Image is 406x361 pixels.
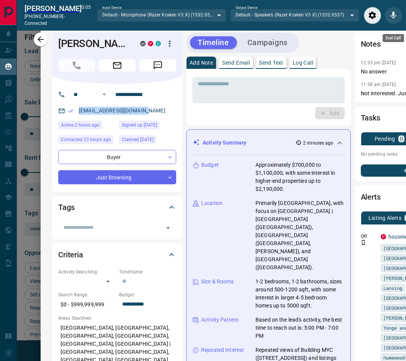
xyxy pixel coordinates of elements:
[383,34,404,42] div: End Call
[122,136,154,143] span: Claimed [DATE]
[163,223,174,233] button: Open
[383,284,402,292] span: Lansing
[58,37,129,50] h1: [PERSON_NAME]
[58,170,176,184] div: Just Browsing
[361,60,396,65] p: 12:55 pm [DATE]
[58,59,95,72] span: Call
[193,136,344,150] div: Activity Summary2 minutes ago
[400,136,403,141] p: 0
[148,41,153,46] div: property.ca
[100,90,109,99] button: Open
[385,7,402,24] div: Mute
[255,161,344,193] p: Approximately $700,000 to $1,100,000, with some interest in higher-end properties up to $2,190,000.
[190,60,213,65] p: Add Note
[99,59,136,72] span: Email
[368,215,402,221] p: Listing Alerts
[58,201,74,213] h2: Tags
[79,107,165,114] a: [EMAIL_ADDRESS][DOMAIN_NAME]
[203,139,246,147] p: Activity Summary
[293,60,313,65] p: Log Call
[97,9,226,22] div: Default - Microphone (Razer Kraken V3 X) (1532:0537)
[58,121,115,132] div: Fri Sep 12 2025
[140,41,146,46] div: mrloft.ca
[102,5,122,10] label: Input Device
[361,240,366,245] svg: Push Notification Only
[58,298,115,311] p: $0 - $999,999,999
[375,136,395,141] p: Pending
[58,249,83,261] h2: Criteria
[25,4,82,13] h2: [PERSON_NAME]
[240,36,295,49] button: Campaigns
[230,9,359,22] div: Default - Speakers (Razer Kraken V3 X) (1532:0537)
[119,135,176,146] div: Wed Aug 23 2023
[259,60,283,65] p: Send Text
[361,191,381,203] h2: Alerts
[361,82,396,87] p: 11:38 am [DATE]
[119,268,176,275] p: Timeframe:
[222,60,250,65] p: Send Email
[68,108,74,114] svg: Email Verified
[122,121,157,129] span: Signed up [DATE]
[236,5,257,10] label: Output Device
[201,346,244,354] p: Repeated Interest
[25,21,47,26] span: connected
[58,198,176,216] div: Tags
[119,291,176,298] p: Budget:
[364,7,381,24] div: Audio Settings
[255,278,344,310] p: 1-2 bedrooms, 1-2 bathrooms, sizes around 500-1200 sqft, with some interest in larger 4-5 bedroom...
[201,161,219,169] p: Budget
[25,13,82,27] p: [PHONE_NUMBER] -
[190,36,237,49] button: Timeline
[119,121,176,132] div: Sun Dec 09 2018
[58,135,115,146] div: Thu Sep 11 2025
[303,140,333,146] p: 2 minutes ago
[61,136,111,143] span: Contacted 23 hours ago
[58,291,115,298] p: Search Range:
[58,315,176,322] p: Areas Searched:
[58,150,176,164] div: Buyer
[201,199,223,207] p: Location
[361,233,376,240] p: Off
[201,278,234,286] p: Size & Rooms
[58,246,176,264] div: Criteria
[255,199,344,272] p: Primarily [GEOGRAPHIC_DATA], with focus on [GEOGRAPHIC_DATA] | [GEOGRAPHIC_DATA] ([GEOGRAPHIC_DAT...
[361,112,380,124] h2: Tasks
[61,121,100,129] span: Active 2 hours ago
[139,59,176,72] span: Message
[361,38,381,50] h2: Notes
[156,41,161,46] div: condos.ca
[201,316,239,324] p: Activity Pattern
[255,316,344,340] p: Based on the lead's activity, the best time to reach out is: 5:00 PM - 7:00 PM
[82,4,91,27] p: 0:05
[58,268,115,275] p: Actively Searching:
[381,234,386,239] div: property.ca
